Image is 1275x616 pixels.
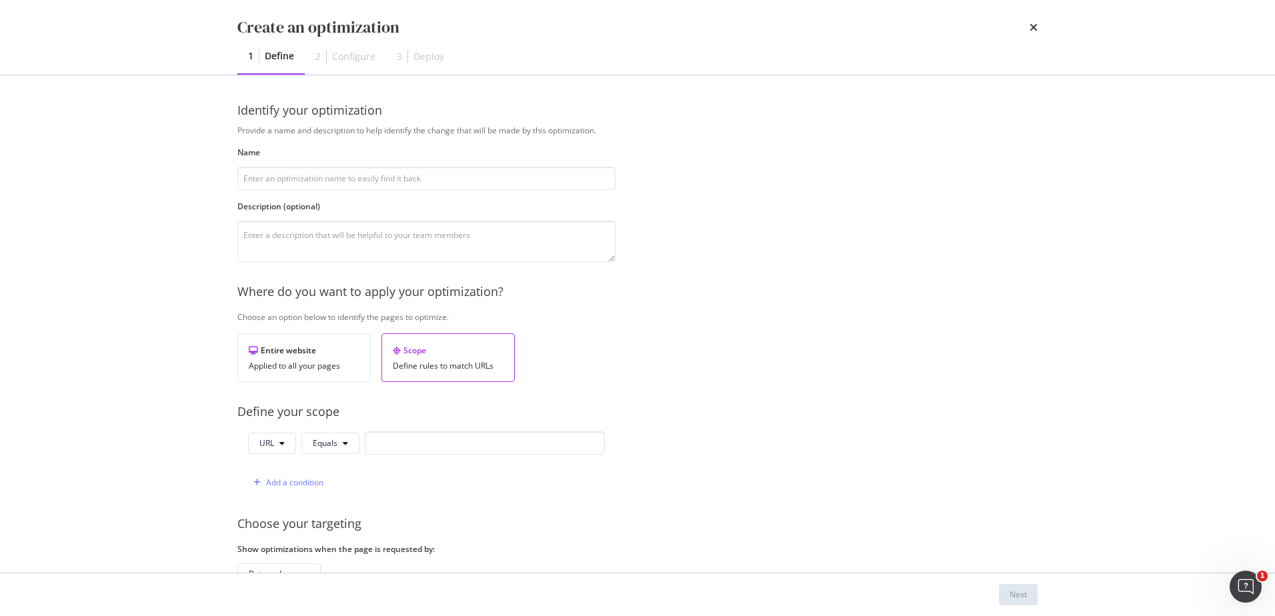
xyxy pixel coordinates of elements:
[315,50,321,63] div: 2
[237,201,615,212] label: Description (optional)
[393,361,503,371] div: Define rules to match URLs
[248,472,323,493] button: Add a condition
[248,49,253,63] div: 1
[259,437,274,449] span: URL
[237,403,1060,421] div: Define your scope
[313,437,337,449] span: Equals
[237,167,615,190] input: Enter an optimization name to easily find it back
[237,311,1060,323] div: Choose an option below to identify the pages to optimize.
[237,16,399,39] div: Create an optimization
[249,361,359,371] div: Applied to all your pages
[248,433,296,454] button: URL
[393,345,503,356] div: Scope
[266,477,323,488] div: Add a condition
[237,283,1060,301] div: Where do you want to apply your optimization?
[237,102,1038,119] div: Identify your optimization
[999,584,1038,605] button: Next
[265,49,294,63] div: Define
[1010,589,1027,600] div: Next
[237,147,615,158] label: Name
[1257,571,1268,581] span: 1
[1030,16,1038,39] div: times
[413,50,444,63] div: Deploy
[397,50,402,63] div: 3
[237,515,1060,533] div: Choose your targeting
[249,570,304,578] div: Bots and users
[237,125,1060,136] div: Provide a name and description to help identify the change that will be made by this optimization.
[237,543,615,555] label: Show optimizations when the page is requested by:
[332,50,375,63] div: Configure
[301,433,359,454] button: Equals
[1230,571,1262,603] iframe: Intercom live chat
[237,563,321,585] button: Bots and users
[249,345,359,356] div: Entire website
